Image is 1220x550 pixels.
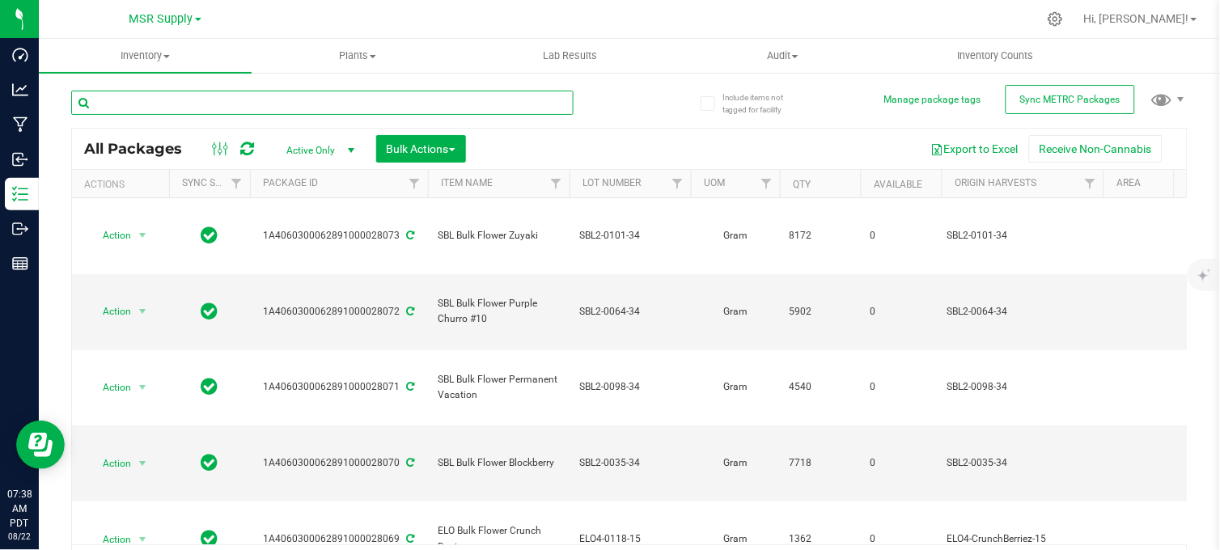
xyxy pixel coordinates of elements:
[790,304,851,319] span: 5902
[921,135,1029,163] button: Export to Excel
[1045,11,1065,27] div: Manage settings
[790,531,851,547] span: 1362
[405,533,415,544] span: Sync from Compliance System
[579,228,681,243] span: SBL2-0101-34
[201,224,218,247] span: In Sync
[701,531,770,547] span: Gram
[84,179,163,190] div: Actions
[936,49,1056,63] span: Inventory Counts
[39,39,252,73] a: Inventory
[1084,12,1189,25] span: Hi, [PERSON_NAME]!
[438,372,560,403] span: SBL Bulk Flower Permanent Vacation
[401,170,428,197] a: Filter
[722,91,803,116] span: Include items not tagged for facility
[790,455,851,471] span: 7718
[947,379,1099,395] div: SBL2-0098-34
[701,379,770,395] span: Gram
[1020,94,1120,105] span: Sync METRC Packages
[704,177,725,188] a: UOM
[201,375,218,398] span: In Sync
[947,531,1099,547] div: ELO4-CrunchBerriez-15
[521,49,619,63] span: Lab Results
[88,224,132,247] span: Action
[871,228,932,243] span: 0
[133,452,153,475] span: select
[1029,135,1163,163] button: Receive Non-Cannabis
[676,39,889,73] a: Audit
[376,135,466,163] button: Bulk Actions
[12,256,28,272] inline-svg: Reports
[438,455,560,471] span: SBL Bulk Flower Blockberry
[1077,170,1104,197] a: Filter
[947,228,1099,243] div: SBL2-0101-34
[889,39,1102,73] a: Inventory Counts
[12,186,28,202] inline-svg: Inventory
[39,49,252,63] span: Inventory
[874,179,922,190] a: Available
[579,531,681,547] span: ELO4-0118-15
[12,47,28,63] inline-svg: Dashboard
[133,300,153,323] span: select
[12,82,28,98] inline-svg: Analytics
[248,379,430,395] div: 1A4060300062891000028071
[223,170,250,197] a: Filter
[7,531,32,543] p: 08/22
[790,379,851,395] span: 4540
[664,170,691,197] a: Filter
[1006,85,1135,114] button: Sync METRC Packages
[201,527,218,550] span: In Sync
[871,455,932,471] span: 0
[88,376,132,399] span: Action
[579,379,681,395] span: SBL2-0098-34
[248,304,430,319] div: 1A4060300062891000028072
[405,230,415,241] span: Sync from Compliance System
[579,455,681,471] span: SBL2-0035-34
[387,142,455,155] span: Bulk Actions
[790,228,851,243] span: 8172
[543,170,570,197] a: Filter
[84,140,198,158] span: All Packages
[405,457,415,468] span: Sync from Compliance System
[677,49,888,63] span: Audit
[582,177,641,188] a: Lot Number
[579,304,681,319] span: SBL2-0064-34
[464,39,677,73] a: Lab Results
[12,116,28,133] inline-svg: Manufacturing
[71,91,574,115] input: Search Package ID, Item Name, SKU, Lot or Part Number...
[16,421,65,469] iframe: Resource center
[129,12,193,26] span: MSR Supply
[252,49,464,63] span: Plants
[947,304,1099,319] div: SBL2-0064-34
[701,304,770,319] span: Gram
[438,228,560,243] span: SBL Bulk Flower Zuyaki
[133,376,153,399] span: select
[88,300,132,323] span: Action
[701,455,770,471] span: Gram
[753,170,780,197] a: Filter
[405,381,415,392] span: Sync from Compliance System
[248,228,430,243] div: 1A4060300062891000028073
[884,93,981,107] button: Manage package tags
[871,531,932,547] span: 0
[7,487,32,531] p: 07:38 AM PDT
[201,300,218,323] span: In Sync
[871,379,932,395] span: 0
[793,179,811,190] a: Qty
[441,177,493,188] a: Item Name
[871,304,932,319] span: 0
[955,177,1036,188] a: Origin Harvests
[201,451,218,474] span: In Sync
[263,177,318,188] a: Package ID
[248,455,430,471] div: 1A4060300062891000028070
[405,306,415,317] span: Sync from Compliance System
[701,228,770,243] span: Gram
[12,151,28,167] inline-svg: Inbound
[88,452,132,475] span: Action
[133,224,153,247] span: select
[1116,177,1141,188] a: Area
[252,39,464,73] a: Plants
[12,221,28,237] inline-svg: Outbound
[248,531,430,547] div: 1A4060300062891000028069
[438,296,560,327] span: SBL Bulk Flower Purple Churro #10
[182,177,244,188] a: Sync Status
